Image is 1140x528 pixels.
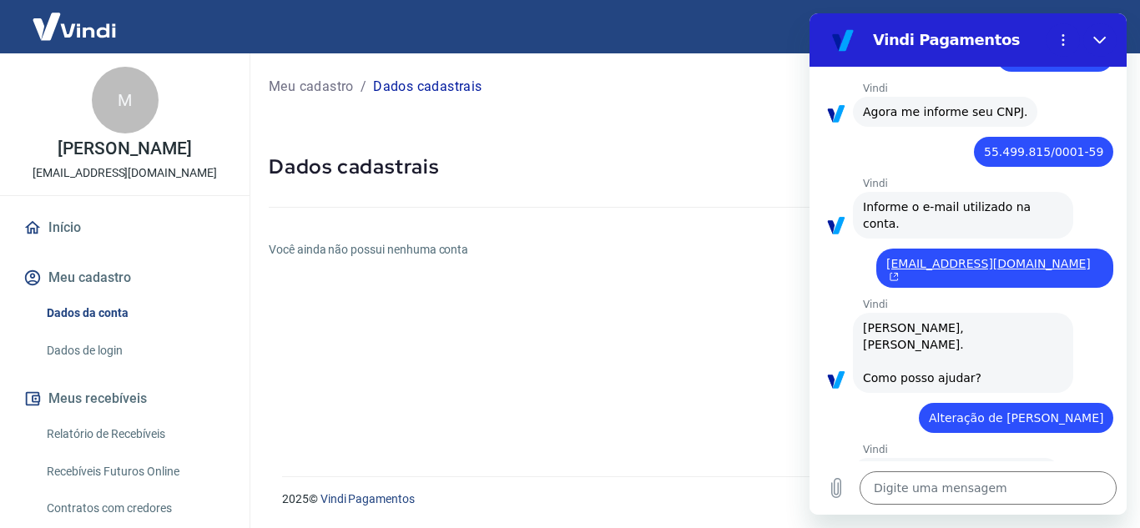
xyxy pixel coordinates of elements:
[40,296,230,330] a: Dados da conta
[269,77,354,97] a: Meu cadastro
[373,77,482,97] p: Dados cadastrais
[320,492,415,505] a: Vindi Pagamentos
[269,153,1120,180] h5: Dados cadastrais
[361,77,366,97] p: /
[269,241,1120,259] h6: Você ainda não possui nenhuma conta
[58,140,191,158] p: [PERSON_NAME]
[92,67,159,133] div: M
[1060,12,1120,43] button: Sair
[282,490,1100,508] p: 2025 ©
[810,13,1127,515] iframe: Janela de mensagens
[20,1,129,52] img: Vindi
[40,334,230,368] a: Dados de login
[20,380,230,417] button: Meus recebíveis
[20,259,230,296] button: Meu cadastro
[40,455,230,489] a: Recebíveis Futuros Online
[20,209,230,246] a: Início
[33,164,217,182] p: [EMAIL_ADDRESS][DOMAIN_NAME]
[40,417,230,451] a: Relatório de Recebíveis
[40,491,230,525] a: Contratos com credores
